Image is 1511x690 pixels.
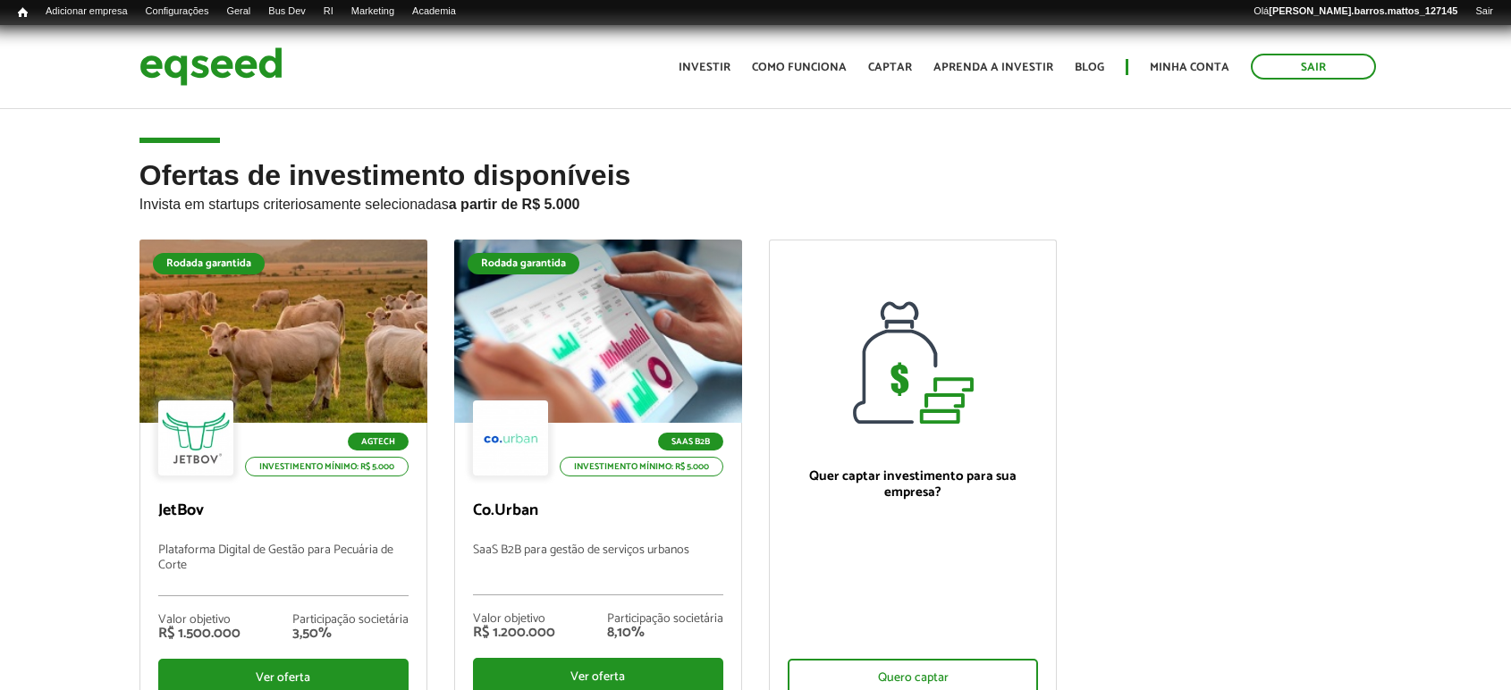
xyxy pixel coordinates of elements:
[245,457,409,476] p: Investimento mínimo: R$ 5.000
[1269,5,1457,16] strong: [PERSON_NAME].barros.mattos_127145
[137,4,218,19] a: Configurações
[139,191,1372,213] p: Invista em startups criteriosamente selecionadas
[342,4,403,19] a: Marketing
[468,253,579,274] div: Rodada garantida
[153,253,265,274] div: Rodada garantida
[658,433,723,450] p: SaaS B2B
[217,4,259,19] a: Geral
[292,627,409,641] div: 3,50%
[158,614,241,627] div: Valor objetivo
[292,614,409,627] div: Participação societária
[933,62,1053,73] a: Aprenda a investir
[473,626,555,640] div: R$ 1.200.000
[1150,62,1229,73] a: Minha conta
[449,197,580,212] strong: a partir de R$ 5.000
[18,6,28,19] span: Início
[473,501,723,521] p: Co.Urban
[403,4,465,19] a: Academia
[158,627,241,641] div: R$ 1.500.000
[788,468,1038,501] p: Quer captar investimento para sua empresa?
[1245,4,1466,19] a: Olá[PERSON_NAME].barros.mattos_127145
[560,457,723,476] p: Investimento mínimo: R$ 5.000
[679,62,730,73] a: Investir
[158,501,409,521] p: JetBov
[607,613,723,626] div: Participação societária
[1251,54,1376,80] a: Sair
[158,543,409,596] p: Plataforma Digital de Gestão para Pecuária de Corte
[348,433,409,450] p: Agtech
[752,62,847,73] a: Como funciona
[473,543,723,595] p: SaaS B2B para gestão de serviços urbanos
[607,626,723,640] div: 8,10%
[9,4,37,21] a: Início
[1466,4,1502,19] a: Sair
[473,613,555,626] div: Valor objetivo
[37,4,137,19] a: Adicionar empresa
[139,43,283,90] img: EqSeed
[315,4,342,19] a: RI
[1075,62,1104,73] a: Blog
[139,160,1372,240] h2: Ofertas de investimento disponíveis
[259,4,315,19] a: Bus Dev
[868,62,912,73] a: Captar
